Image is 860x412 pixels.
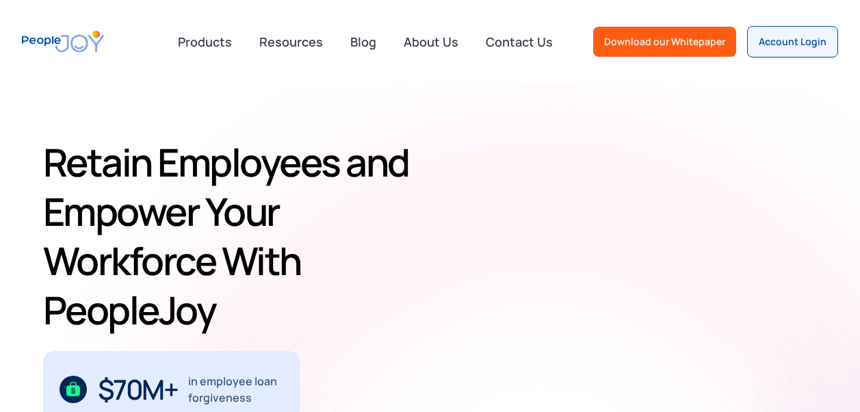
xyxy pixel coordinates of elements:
div: Products [170,28,240,55]
a: home [22,22,104,61]
div: $70M+ [98,378,178,400]
a: Contact Us [478,27,561,57]
a: Account Login [747,26,838,57]
div: Account Login [759,35,826,49]
h1: Retain Employees and Empower Your Workforce With PeopleJoy [43,138,440,335]
div: Download our Whitepaper [604,35,725,49]
a: About Us [395,27,467,57]
a: Resources [251,27,331,57]
div: in employee loan forgiveness [188,373,283,406]
a: Blog [342,27,385,57]
a: Download our Whitepaper [593,27,736,57]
